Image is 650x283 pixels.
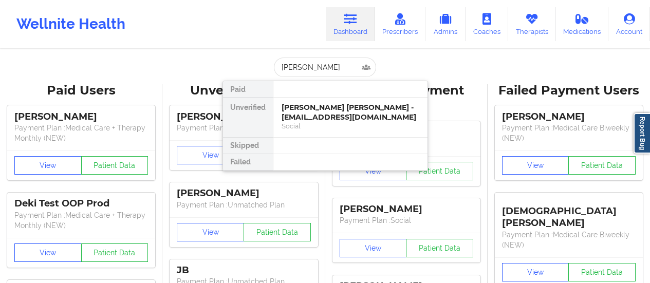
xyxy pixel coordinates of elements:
[14,111,148,123] div: [PERSON_NAME]
[326,7,375,41] a: Dashboard
[177,111,310,123] div: [PERSON_NAME]
[14,123,148,143] p: Payment Plan : Medical Care + Therapy Monthly (NEW)
[406,239,473,257] button: Patient Data
[634,113,650,154] a: Report Bug
[81,156,148,175] button: Patient Data
[170,83,318,99] div: Unverified Users
[375,7,426,41] a: Prescribers
[466,7,508,41] a: Coaches
[340,215,473,225] p: Payment Plan : Social
[177,146,244,164] button: View
[177,123,310,133] p: Payment Plan : Unmatched Plan
[568,156,636,175] button: Patient Data
[223,81,273,98] div: Paid
[502,198,636,229] div: [DEMOGRAPHIC_DATA][PERSON_NAME]
[340,162,407,180] button: View
[502,263,569,281] button: View
[14,243,82,262] button: View
[244,223,311,241] button: Patient Data
[495,83,643,99] div: Failed Payment Users
[568,263,636,281] button: Patient Data
[177,223,244,241] button: View
[282,103,419,122] div: [PERSON_NAME] [PERSON_NAME] - [EMAIL_ADDRESS][DOMAIN_NAME]
[502,111,636,123] div: [PERSON_NAME]
[14,210,148,231] p: Payment Plan : Medical Care + Therapy Monthly (NEW)
[14,198,148,210] div: Deki Test OOP Prod
[556,7,609,41] a: Medications
[177,200,310,210] p: Payment Plan : Unmatched Plan
[340,203,473,215] div: [PERSON_NAME]
[608,7,650,41] a: Account
[7,83,155,99] div: Paid Users
[508,7,556,41] a: Therapists
[502,230,636,250] p: Payment Plan : Medical Care Biweekly (NEW)
[406,162,473,180] button: Patient Data
[177,187,310,199] div: [PERSON_NAME]
[340,239,407,257] button: View
[502,156,569,175] button: View
[81,243,148,262] button: Patient Data
[502,123,636,143] p: Payment Plan : Medical Care Biweekly (NEW)
[425,7,466,41] a: Admins
[177,265,310,276] div: JB
[282,122,419,130] div: Social
[223,154,273,171] div: Failed
[223,138,273,154] div: Skipped
[223,98,273,138] div: Unverified
[14,156,82,175] button: View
